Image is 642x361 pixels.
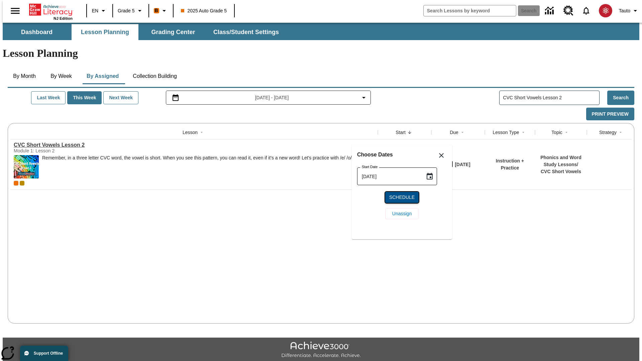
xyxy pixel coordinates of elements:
a: Notifications [577,2,595,19]
button: Grade: Grade 5, Select a grade [115,5,146,17]
button: Search [607,91,634,105]
span: Lesson Planning [81,28,129,36]
button: 10/15/25: Last day the lesson can be accessed [444,158,472,171]
button: Open side menu [5,1,25,21]
button: Boost Class color is orange. Change class color [151,5,171,17]
img: Achieve3000 Differentiate Accelerate Achieve [281,342,361,359]
label: Start Date [362,164,378,169]
div: Topic [551,129,562,136]
button: Grading Center [140,24,207,40]
input: search field [424,5,516,16]
div: [DATE] [455,160,470,169]
button: Sort [617,128,625,136]
span: Grading Center [151,28,195,36]
div: Choose date [357,150,447,225]
button: Collection Building [127,68,182,84]
div: Lesson Type [493,129,519,136]
div: Module 1: Lesson 2 [14,148,114,153]
input: Search Assigned Lessons [503,93,599,103]
p: Remember, in a three letter CVC word, the vowel is short. When you see this pattern, you can read... [42,155,368,161]
button: Unassign [385,208,419,219]
button: Language: EN, Select a language [89,5,110,17]
a: Resource Center, Will open in new tab [559,2,577,20]
button: Class/Student Settings [208,24,284,40]
span: 2025 Auto Grade 5 [181,7,227,14]
button: Sort [458,128,466,136]
button: Select the date range menu item [169,94,368,102]
div: Home [29,2,73,20]
button: By Week [44,68,78,84]
span: Unassign [392,210,412,217]
a: Home [29,3,73,16]
a: Data Center [541,2,559,20]
button: Next Week [103,91,138,104]
span: Schedule [389,194,415,201]
button: Profile/Settings [616,5,642,17]
img: avatar image [599,4,612,17]
div: SubNavbar [3,23,639,40]
div: Due [450,129,458,136]
button: Sort [519,128,527,136]
div: CVC Short Vowels Lesson 2 [14,142,374,148]
span: Tauto [619,7,630,14]
p: Phonics and Word Study Lessons / [538,154,583,168]
button: Choose date, selected date is Oct 16, 2025 [423,170,436,183]
div: Current Class [14,181,18,186]
span: NJ Edition [53,16,73,20]
span: EN [92,7,98,14]
div: New 2025 class [20,181,24,186]
button: Support Offline [20,346,68,361]
span: Class/Student Settings [213,28,279,36]
span: B [155,6,158,15]
button: Dashboard [3,24,70,40]
button: Sort [562,128,570,136]
img: CVC Short Vowels Lesson 2. [14,155,39,178]
button: This Week [67,91,102,104]
button: By Month [8,68,41,84]
button: Sort [406,128,414,136]
div: Strategy [599,129,617,136]
a: CVC Short Vowels Lesson 2, Lessons [14,142,374,148]
button: Print Preview [586,108,634,121]
div: SubNavbar [3,24,285,40]
button: By Assigned [81,68,124,84]
span: Grade 5 [118,7,135,14]
div: Start [396,129,406,136]
span: Dashboard [21,28,52,36]
button: Select a new avatar [595,2,616,19]
div: Lesson [183,129,198,136]
button: Sort [198,128,206,136]
button: Schedule [385,192,419,203]
button: Close [433,147,449,163]
h1: Lesson Planning [3,47,639,59]
input: MMMM-DD-YYYY [357,167,420,185]
span: [DATE] - [DATE] [255,94,289,101]
button: Lesson Planning [72,24,138,40]
p: Instruction + Practice [488,157,532,171]
span: Support Offline [34,351,63,356]
svg: Collapse Date Range Filter [360,94,368,102]
button: Last Week [31,91,66,104]
p: CVC Short Vowels [538,168,583,175]
div: Remember, in a three letter CVC word, the vowel is short. When you see this pattern, you can read... [42,155,368,178]
h6: Choose Dates [357,150,447,159]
